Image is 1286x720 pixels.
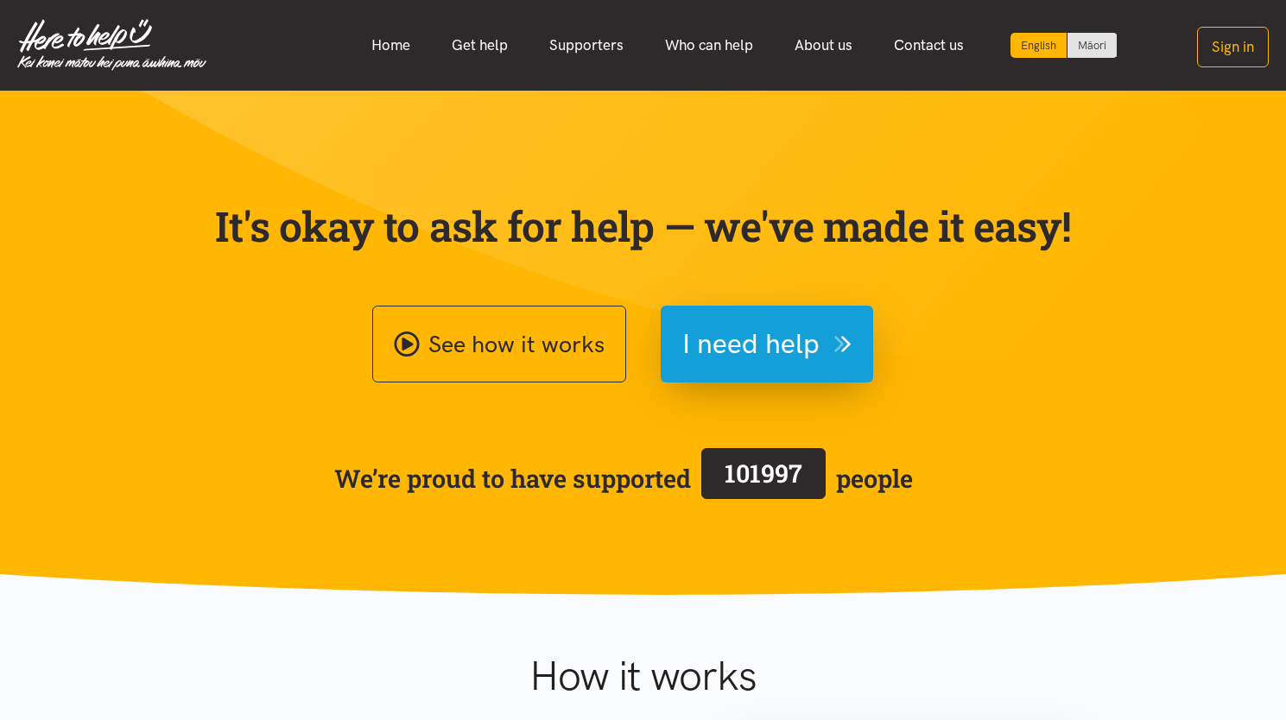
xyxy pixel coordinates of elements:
[17,19,206,71] img: Home
[212,201,1075,251] p: It's okay to ask for help — we've made it easy!
[1067,33,1117,58] a: Switch to Te Reo Māori
[529,27,644,64] a: Supporters
[661,306,873,382] button: I need help
[351,27,431,64] a: Home
[431,27,529,64] a: Get help
[1010,33,1067,58] div: Current language
[774,27,873,64] a: About us
[1010,33,1118,58] div: Language toggle
[361,651,925,701] h1: How it works
[873,27,985,64] a: Contact us
[725,457,802,489] span: 101997
[334,445,913,512] span: We’re proud to have supported people
[682,322,820,366] span: I need help
[691,445,836,512] a: 101997
[644,27,774,64] a: Who can help
[372,306,626,382] a: See how it works
[1197,27,1269,67] button: Sign in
